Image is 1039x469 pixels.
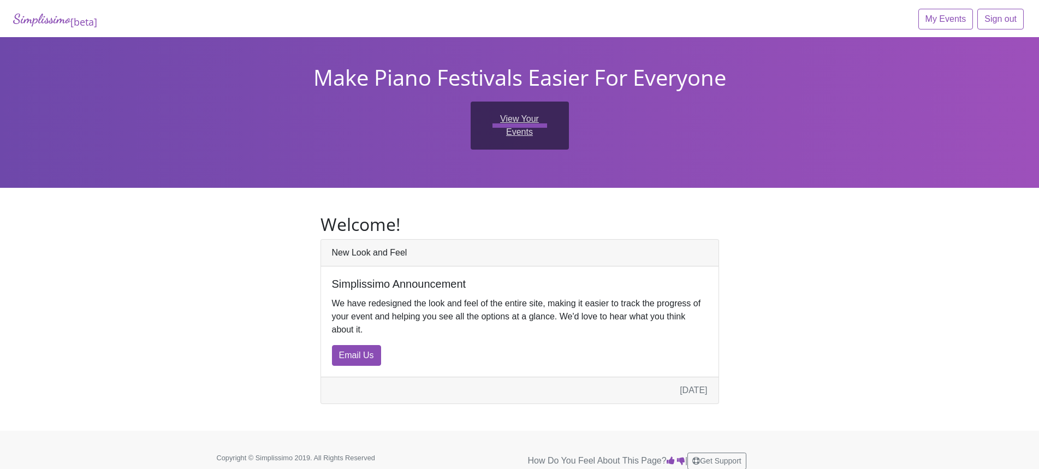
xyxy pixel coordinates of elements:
a: Simplissimo[beta] [13,9,97,30]
sub: [beta] [70,15,97,28]
p: We have redesigned the look and feel of the entire site, making it easier to track the progress o... [332,297,708,336]
div: [DATE] [321,377,719,403]
a: Sign out [977,9,1024,29]
a: View Your Events [471,102,569,150]
a: Email Us [332,345,381,366]
h2: Welcome! [320,214,719,235]
p: Copyright © Simplissimo 2019. All Rights Reserved [217,453,408,463]
h1: Make Piano Festivals Easier For Everyone [8,64,1031,91]
h5: Simplissimo Announcement [332,277,708,290]
div: New Look and Feel [321,240,719,266]
a: My Events [918,9,973,29]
